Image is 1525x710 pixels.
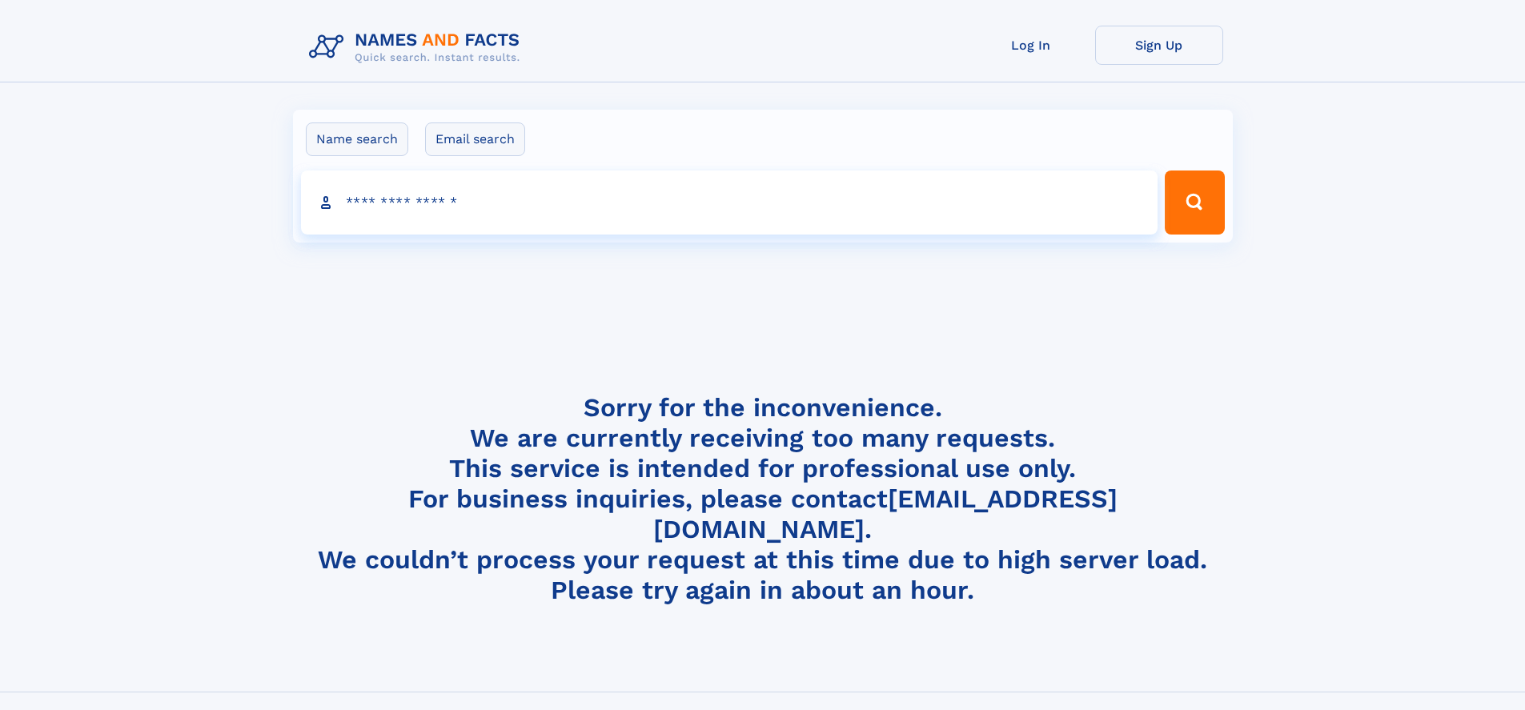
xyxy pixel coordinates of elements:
[425,122,525,156] label: Email search
[1165,170,1224,235] button: Search Button
[653,483,1118,544] a: [EMAIL_ADDRESS][DOMAIN_NAME]
[301,170,1158,235] input: search input
[306,122,408,156] label: Name search
[303,26,533,69] img: Logo Names and Facts
[967,26,1095,65] a: Log In
[1095,26,1223,65] a: Sign Up
[303,392,1223,606] h4: Sorry for the inconvenience. We are currently receiving too many requests. This service is intend...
